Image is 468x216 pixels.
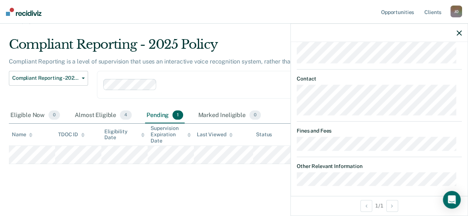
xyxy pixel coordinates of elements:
[12,131,33,138] div: Name
[145,107,185,124] div: Pending
[196,107,262,124] div: Marked Ineligible
[151,125,191,144] div: Supervision Expiration Date
[48,110,60,120] span: 0
[9,58,402,65] p: Compliant Reporting is a level of supervision that uses an interactive voice recognition system, ...
[120,110,132,120] span: 4
[9,37,430,58] div: Compliant Reporting - 2025 Policy
[197,131,233,138] div: Last Viewed
[6,8,41,16] img: Recidiviz
[450,6,462,17] div: J O
[297,76,462,82] dt: Contact
[386,200,398,212] button: Next Opportunity
[73,107,133,124] div: Almost Eligible
[9,107,61,124] div: Eligible Now
[291,196,468,215] div: 1 / 1
[249,110,261,120] span: 0
[58,131,85,138] div: TDOC ID
[360,200,372,212] button: Previous Opportunity
[297,128,462,134] dt: Fines and Fees
[256,131,272,138] div: Status
[172,110,183,120] span: 1
[12,75,79,81] span: Compliant Reporting - 2025 Policy
[104,128,145,141] div: Eligibility Date
[297,163,462,169] dt: Other Relevant Information
[443,191,461,209] div: Open Intercom Messenger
